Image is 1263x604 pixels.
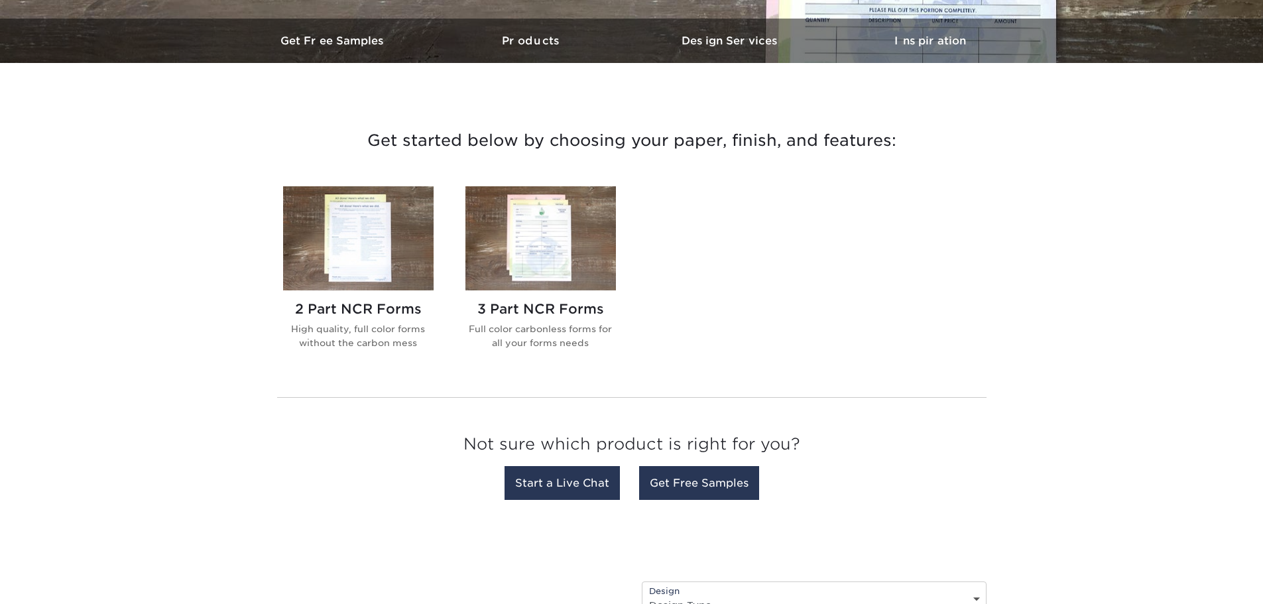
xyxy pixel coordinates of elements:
a: 2 Part NCR Forms NCR Forms 2 Part NCR Forms High quality, full color forms without the carbon mess [283,186,434,371]
p: High quality, full color forms without the carbon mess [283,322,434,349]
h2: 3 Part NCR Forms [465,301,616,317]
h3: Get Free Samples [234,34,433,47]
img: 3 Part NCR Forms NCR Forms [465,186,616,290]
h3: Inspiration [831,34,1030,47]
a: Inspiration [831,19,1030,63]
a: Get Free Samples [234,19,433,63]
p: Full color carbonless forms for all your forms needs [465,322,616,349]
h3: Not sure which product is right for you? [277,424,987,470]
img: 2 Part NCR Forms NCR Forms [283,186,434,290]
h2: 2 Part NCR Forms [283,301,434,317]
h3: Products [433,34,632,47]
a: Design Services [632,19,831,63]
a: Products [433,19,632,63]
a: Start a Live Chat [505,466,620,500]
h3: Design Services [632,34,831,47]
a: Get Free Samples [639,466,759,500]
h3: Get started below by choosing your paper, finish, and features: [244,111,1020,170]
a: 3 Part NCR Forms NCR Forms 3 Part NCR Forms Full color carbonless forms for all your forms needs [465,186,616,371]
